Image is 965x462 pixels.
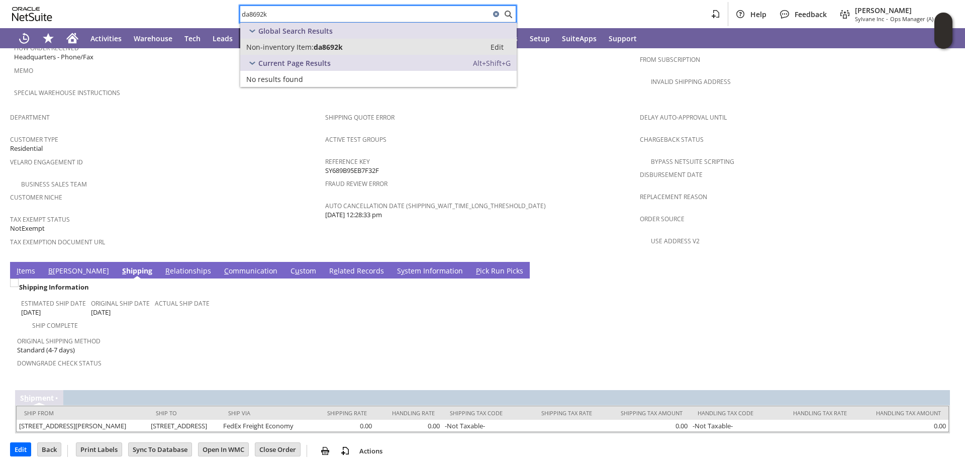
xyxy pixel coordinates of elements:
[24,409,141,417] div: Ship From
[17,337,101,345] a: Original Shipping Method
[395,266,465,277] a: System Information
[325,202,546,210] a: Auto Cancellation Date (shipping_wait_time_long_threshold_date)
[651,157,734,166] a: Bypass NetSuite Scripting
[258,58,331,68] span: Current Page Results
[14,266,38,277] a: Items
[246,42,314,52] span: Non-inventory Item:
[609,34,637,43] span: Support
[374,420,442,432] td: 0.00
[90,34,122,43] span: Activities
[10,279,19,287] img: Unchecked
[32,321,78,330] a: Ship Complete
[450,409,515,417] div: Shipping Tax Code
[355,446,387,455] a: Actions
[339,445,351,457] img: add-record.svg
[502,8,514,20] svg: Search
[651,77,731,86] a: Invalid Shipping Address
[91,308,111,317] span: [DATE]
[91,299,150,308] a: Original Ship Date
[165,266,170,275] span: R
[640,170,703,179] a: Disbursement Date
[10,193,62,202] a: Customer Niche
[21,308,41,317] span: [DATE]
[258,26,333,36] span: Global Search Results
[855,6,947,15] span: [PERSON_NAME]
[20,393,54,403] a: Shipment
[60,28,84,48] a: Home
[325,210,382,220] span: [DATE] 12:28:33 pm
[325,179,388,188] a: Fraud Review Error
[155,299,210,308] a: Actual Ship Date
[76,443,122,456] input: Print Labels
[36,28,60,48] div: Shortcuts
[10,224,45,233] span: NotExempt
[240,71,517,87] a: No results found
[199,443,248,456] input: Open In WMC
[221,420,309,432] td: FedEx Freight Economy
[473,58,511,68] span: Alt+Shift+G
[246,74,303,84] span: No results found
[640,193,707,201] a: Replacement reason
[14,44,79,52] a: How Order Received
[640,113,727,122] a: Delay Auto-Approval Until
[148,420,221,432] td: [STREET_ADDRESS]
[934,31,952,49] span: Oracle Guided Learning Widget. To move around, please hold and drag
[640,55,700,64] a: From Subscription
[11,443,31,456] input: Edit
[178,28,207,48] a: Tech
[562,34,597,43] span: SuiteApps
[781,409,847,417] div: Handling Tax Rate
[156,409,213,417] div: Ship To
[129,443,191,456] input: Sync To Database
[640,135,704,144] a: Chargeback Status
[862,409,941,417] div: Handling Tax Amount
[309,420,374,432] td: 0.00
[10,158,83,166] a: Velaro Engagement ID
[317,409,366,417] div: Shipping Rate
[854,420,948,432] td: 0.00
[207,28,239,48] a: Leads
[10,135,58,144] a: Customer Type
[224,266,229,275] span: C
[18,32,30,44] svg: Recent Records
[122,266,126,275] span: S
[48,266,53,275] span: B
[84,28,128,48] a: Activities
[295,266,300,275] span: u
[607,409,683,417] div: Shipping Tax Amount
[603,28,643,48] a: Support
[325,157,370,166] a: Reference Key
[120,266,155,277] a: Shipping
[327,266,387,277] a: Related Records
[17,345,75,355] span: Standard (4-7 days)
[228,409,302,417] div: Ship Via
[222,266,280,277] a: Communication
[21,180,87,189] a: Business Sales Team
[698,409,766,417] div: Handling Tax Code
[17,281,478,294] div: Shipping Information
[12,7,52,21] svg: logo
[319,445,331,457] img: print.svg
[325,135,387,144] a: Active Test Groups
[24,393,29,403] span: h
[10,113,50,122] a: Department
[690,420,774,432] td: -Not Taxable-
[334,266,338,275] span: e
[325,166,379,175] span: SY689B95EB7F32F
[524,28,556,48] a: Setup
[890,15,947,23] span: Ops Manager (A) (F2L)
[10,238,105,246] a: Tax Exemption Document URL
[134,34,172,43] span: Warehouse
[651,237,700,245] a: Use Address V2
[640,215,685,223] a: Order Source
[382,409,435,417] div: Handling Rate
[325,113,395,122] a: Shipping Quote Error
[314,42,343,52] span: da8692k
[42,32,54,44] svg: Shortcuts
[479,41,515,53] a: Edit:
[750,10,766,19] span: Help
[240,39,517,55] a: Non-inventory Item:da8692kEdit:
[14,66,33,75] a: Memo
[128,28,178,48] a: Warehouse
[600,420,690,432] td: 0.00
